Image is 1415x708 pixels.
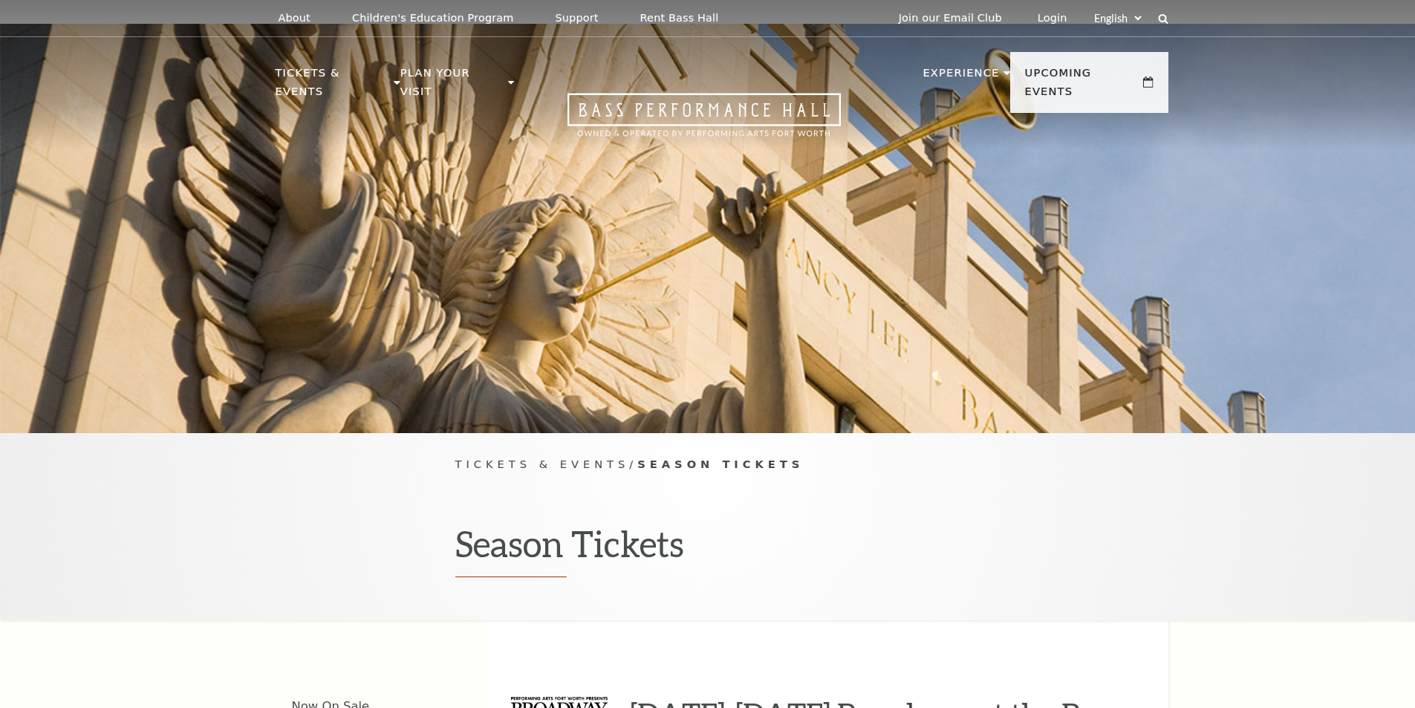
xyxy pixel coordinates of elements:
p: Plan Your Visit [400,64,504,109]
p: About [279,12,310,25]
p: Children's Education Program [352,12,514,25]
p: Support [556,12,599,25]
p: Experience [923,64,999,91]
p: / [455,455,960,474]
select: Select: [1091,11,1144,25]
p: Tickets & Events [276,64,391,109]
p: Rent Bass Hall [640,12,719,25]
span: Season Tickets [637,458,804,470]
h1: Season Tickets [455,522,960,577]
span: Tickets & Events [455,458,630,470]
p: Upcoming Events [1025,64,1140,109]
